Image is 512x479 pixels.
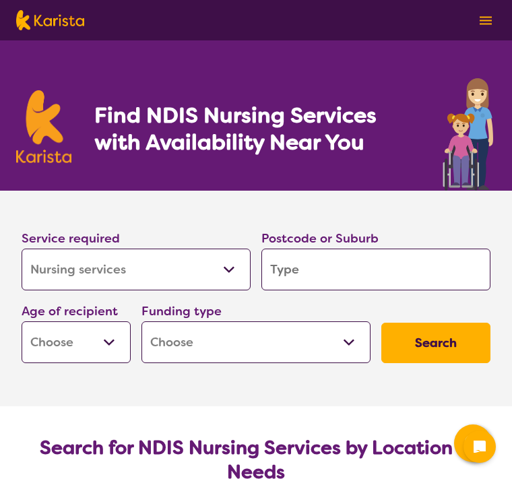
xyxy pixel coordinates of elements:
[454,424,492,462] button: Channel Menu
[261,249,490,290] input: Type
[94,102,399,156] h1: Find NDIS Nursing Services with Availability Near You
[141,303,222,319] label: Funding type
[480,16,492,25] img: menu
[22,303,118,319] label: Age of recipient
[22,230,120,247] label: Service required
[440,73,496,191] img: nursing
[16,10,84,30] img: Karista logo
[261,230,379,247] label: Postcode or Suburb
[16,90,71,163] img: Karista logo
[381,323,490,363] button: Search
